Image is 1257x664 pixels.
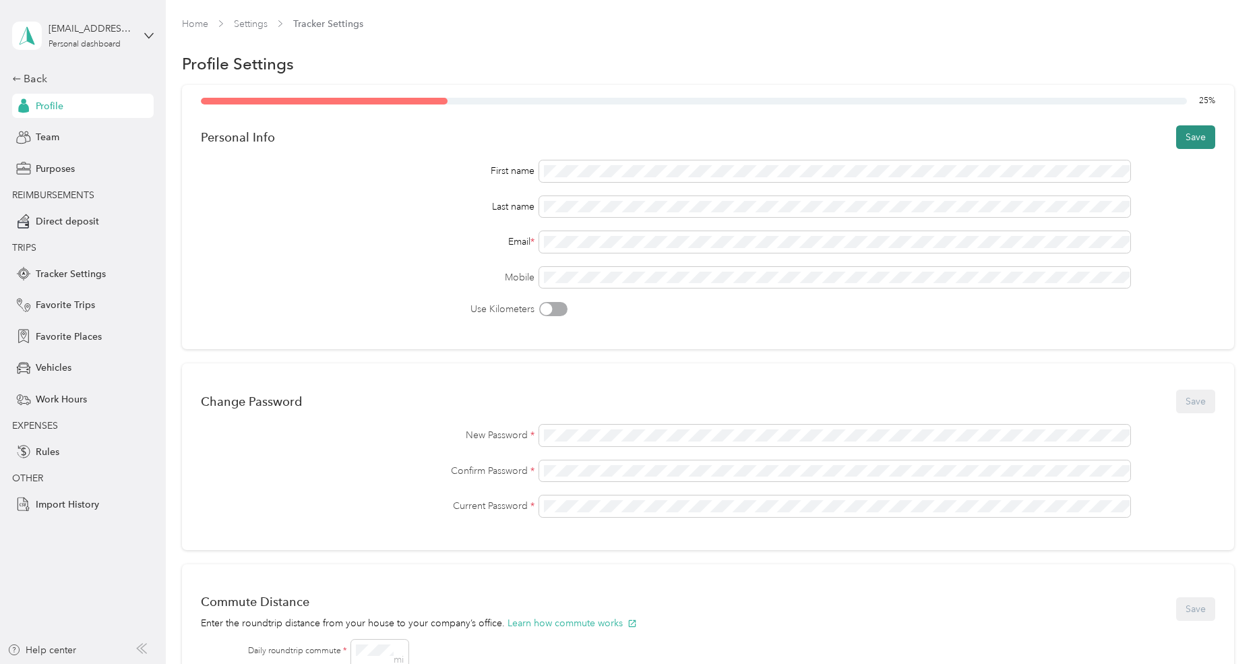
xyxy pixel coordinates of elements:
[508,616,637,630] button: Learn how commute works
[12,242,36,253] span: TRIPS
[182,57,294,71] h1: Profile Settings
[201,302,534,316] label: Use Kilometers
[36,267,106,281] span: Tracker Settings
[36,445,59,459] span: Rules
[201,130,275,144] div: Personal Info
[248,645,346,657] label: Daily roundtrip commute
[1176,125,1215,149] button: Save
[1199,95,1215,107] span: 25 %
[201,270,534,284] label: Mobile
[201,235,534,249] div: Email
[36,361,71,375] span: Vehicles
[234,18,268,30] a: Settings
[201,164,534,178] div: First name
[36,99,63,113] span: Profile
[36,214,99,229] span: Direct deposit
[49,40,121,49] div: Personal dashboard
[201,499,534,513] label: Current Password
[12,473,43,484] span: OTHER
[12,189,94,201] span: REIMBURSEMENTS
[293,17,363,31] span: Tracker Settings
[201,595,637,609] div: Commute Distance
[201,394,302,409] div: Change Password
[36,497,99,512] span: Import History
[7,643,76,657] button: Help center
[201,428,534,442] label: New Password
[12,420,58,431] span: EXPENSES
[36,162,75,176] span: Purposes
[36,330,102,344] span: Favorite Places
[49,22,133,36] div: [EMAIL_ADDRESS][DOMAIN_NAME]
[12,71,147,87] div: Back
[182,18,208,30] a: Home
[201,464,534,478] label: Confirm Password
[201,200,534,214] div: Last name
[36,130,59,144] span: Team
[36,298,95,312] span: Favorite Trips
[36,392,87,406] span: Work Hours
[201,616,637,630] p: Enter the roundtrip distance from your house to your company’s office.
[1182,588,1257,664] iframe: Everlance-gr Chat Button Frame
